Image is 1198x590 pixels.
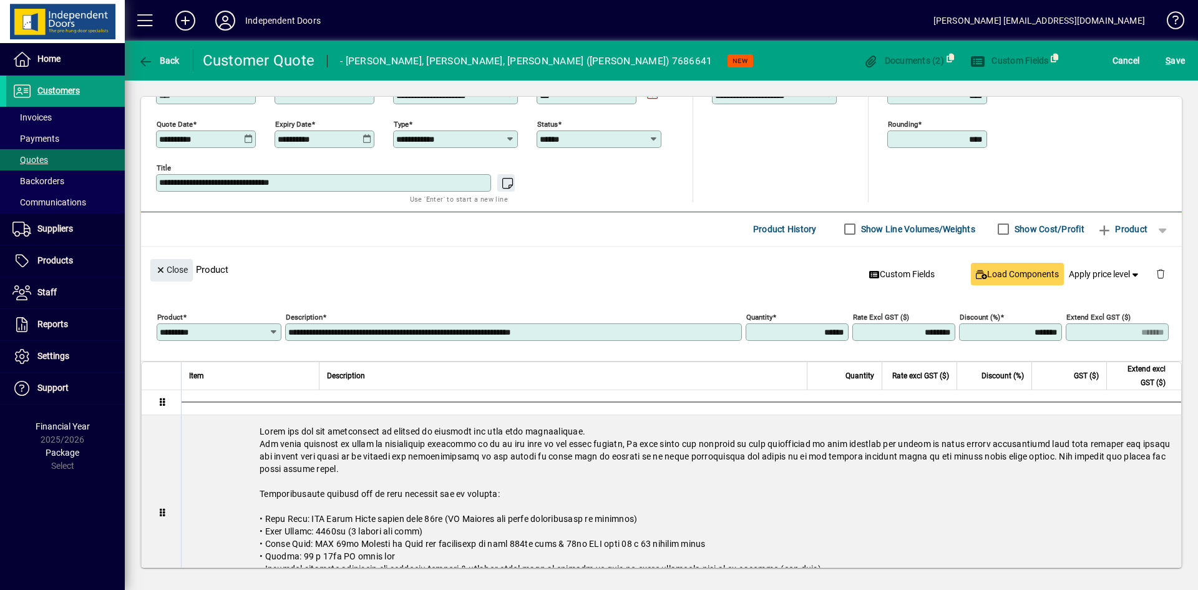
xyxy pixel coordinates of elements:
span: Back [138,56,180,66]
mat-label: Product [157,312,183,321]
a: Reports [6,309,125,340]
button: Cancel [1109,49,1143,72]
mat-label: Rounding [888,119,918,128]
span: Product [1097,219,1147,239]
a: Invoices [6,107,125,128]
span: Close [155,260,188,280]
span: Reports [37,319,68,329]
span: Product History [753,219,817,239]
span: Rate excl GST ($) [892,369,949,383]
span: Home [37,54,61,64]
button: Custom Fields [864,263,940,285]
button: Save [1162,49,1188,72]
span: Apply price level [1069,268,1141,281]
span: Package [46,448,79,458]
button: Profile [205,9,245,32]
span: Quantity [845,369,874,383]
a: Home [6,44,125,75]
span: NEW [733,57,748,65]
a: Knowledge Base [1157,2,1182,43]
div: - [PERSON_NAME], [PERSON_NAME], [PERSON_NAME] ([PERSON_NAME]) 7686641 [340,51,712,71]
app-page-header-button: Delete [1146,268,1176,279]
mat-label: Title [157,163,171,172]
div: Customer Quote [203,51,315,71]
mat-label: Description [286,312,323,321]
mat-label: Discount (%) [960,312,1000,321]
span: Backorders [12,176,64,186]
span: Customers [37,86,80,96]
button: Apply price level [1064,263,1146,285]
button: Product History [748,218,822,240]
span: Item [189,369,204,383]
span: Products [37,255,73,265]
button: Add [165,9,205,32]
button: Product [1091,218,1154,240]
a: Communications [6,192,125,213]
mat-label: Status [537,119,558,128]
a: Quotes [6,149,125,170]
label: Show Line Volumes/Weights [859,223,975,235]
button: Custom Fields [967,49,1052,72]
div: Independent Doors [245,11,321,31]
span: Cancel [1113,51,1140,71]
span: Communications [12,197,86,207]
div: Product [141,247,1182,292]
app-page-header-button: Back [125,49,193,72]
mat-label: Extend excl GST ($) [1066,312,1131,321]
button: Back [135,49,183,72]
span: Load Components [976,268,1059,281]
span: Suppliers [37,224,73,234]
label: Show Cost/Profit [1012,223,1084,235]
span: Financial Year [36,421,90,431]
mat-label: Type [394,119,409,128]
span: Custom Fields [869,268,935,281]
span: Staff [37,287,57,297]
span: Invoices [12,112,52,122]
span: Support [37,383,69,393]
a: Suppliers [6,214,125,245]
span: Settings [37,351,69,361]
div: [PERSON_NAME] [EMAIL_ADDRESS][DOMAIN_NAME] [933,11,1145,31]
mat-hint: Use 'Enter' to start a new line [410,192,508,206]
button: Close [150,259,193,282]
a: Staff [6,277,125,308]
span: Discount (%) [981,369,1024,383]
span: Extend excl GST ($) [1114,362,1166,390]
a: Backorders [6,170,125,192]
a: Settings [6,341,125,372]
span: Quotes [12,155,48,165]
span: ave [1166,51,1185,71]
button: Documents (2) [860,49,947,72]
span: Custom Fields [970,56,1049,66]
span: Documents (2) [863,56,944,66]
mat-label: Expiry date [275,119,311,128]
a: Support [6,373,125,404]
span: Description [327,369,365,383]
mat-label: Quantity [746,312,772,321]
span: S [1166,56,1171,66]
button: Delete [1146,259,1176,289]
a: Payments [6,128,125,149]
a: Products [6,245,125,277]
app-page-header-button: Close [147,263,196,275]
mat-label: Rate excl GST ($) [853,312,909,321]
span: Payments [12,134,59,144]
mat-label: Quote date [157,119,193,128]
span: GST ($) [1074,369,1099,383]
button: Load Components [971,263,1064,285]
